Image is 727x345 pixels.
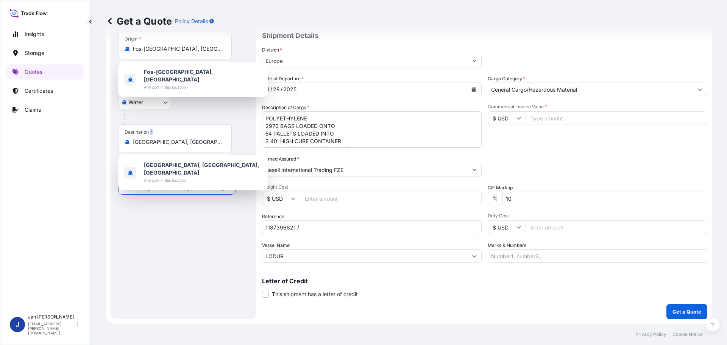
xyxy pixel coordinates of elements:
input: Number1, number2,... [488,249,707,263]
input: Enter amount [300,192,482,205]
a: Insights [6,27,84,42]
input: Origin [133,45,222,53]
input: Text to appear on certificate [118,154,232,167]
span: Freight Cost [262,184,482,190]
span: Any port in this location [144,176,262,184]
div: Destination [125,129,153,135]
label: Description of Cargo [262,104,309,111]
input: Destination [133,138,222,146]
p: Get a Quote [106,15,172,27]
input: Type to search division [262,54,468,67]
button: Show suggestions [468,249,481,263]
p: Get a Quote [672,308,701,315]
p: Storage [25,49,44,57]
span: This shipment has a letter of credit [272,290,358,298]
label: Vessel Name [262,242,290,249]
button: Show suggestions [693,83,707,96]
label: Named Assured [262,155,299,163]
textarea: POLYETHYLENE 2970 BAGS LOADED ONTO 54 PALLETS LOADED INTO 3 40' HIGH CUBE CONTAINER 74.250 MTS OF... [262,111,482,148]
label: CIF Markup [488,184,513,192]
button: Get a Quote [666,304,707,319]
input: Enter percentage [502,192,707,205]
p: Jan [PERSON_NAME] [28,314,75,320]
p: Policy Details [175,17,208,25]
span: Any port in this location [144,83,262,91]
p: Quotes [25,68,42,76]
button: Calendar [468,83,480,95]
input: Full name [262,163,468,176]
label: Marks & Numbers [488,242,526,249]
div: / [270,85,272,94]
span: Commercial Invoice Value [488,104,707,110]
label: Reference [262,213,284,220]
a: Cookie Notice [672,331,703,337]
span: Date of Departure [262,75,304,83]
b: Fos-[GEOGRAPHIC_DATA], [GEOGRAPHIC_DATA] [144,69,213,83]
a: Certificates [6,83,84,98]
span: J [16,321,19,328]
input: Your internal reference [262,220,482,234]
a: Quotes [6,64,84,80]
div: Show suggestions [118,155,268,190]
a: Claims [6,102,84,117]
div: day, [272,85,281,94]
button: Show suggestions [468,163,481,176]
div: year, [282,85,297,94]
p: Claims [25,106,41,114]
div: Show suggestions [118,62,268,97]
input: Type amount [526,111,707,125]
input: Enter amount [526,220,707,234]
input: Select a commodity type [488,83,693,96]
button: Select transport [118,95,171,109]
p: Certificates [25,87,53,95]
a: Storage [6,45,84,61]
div: / [281,85,282,94]
button: Cover port to door - Add place of discharge [118,183,236,195]
input: Type to search vessel name or IMO [262,249,468,263]
span: Water [128,98,143,106]
p: [EMAIL_ADDRESS][PERSON_NAME][DOMAIN_NAME] [28,322,75,335]
b: [GEOGRAPHIC_DATA], [GEOGRAPHIC_DATA], [GEOGRAPHIC_DATA] [144,162,259,176]
p: Letter of Credit [262,278,707,284]
button: Show suggestions [468,54,481,67]
a: Privacy Policy [635,331,666,337]
label: Cargo Category [488,75,525,83]
span: Duty Cost [488,213,707,219]
input: Text to appear on certificate [118,61,232,74]
div: % [488,192,502,205]
label: Division [262,46,282,54]
p: Insights [25,30,44,38]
